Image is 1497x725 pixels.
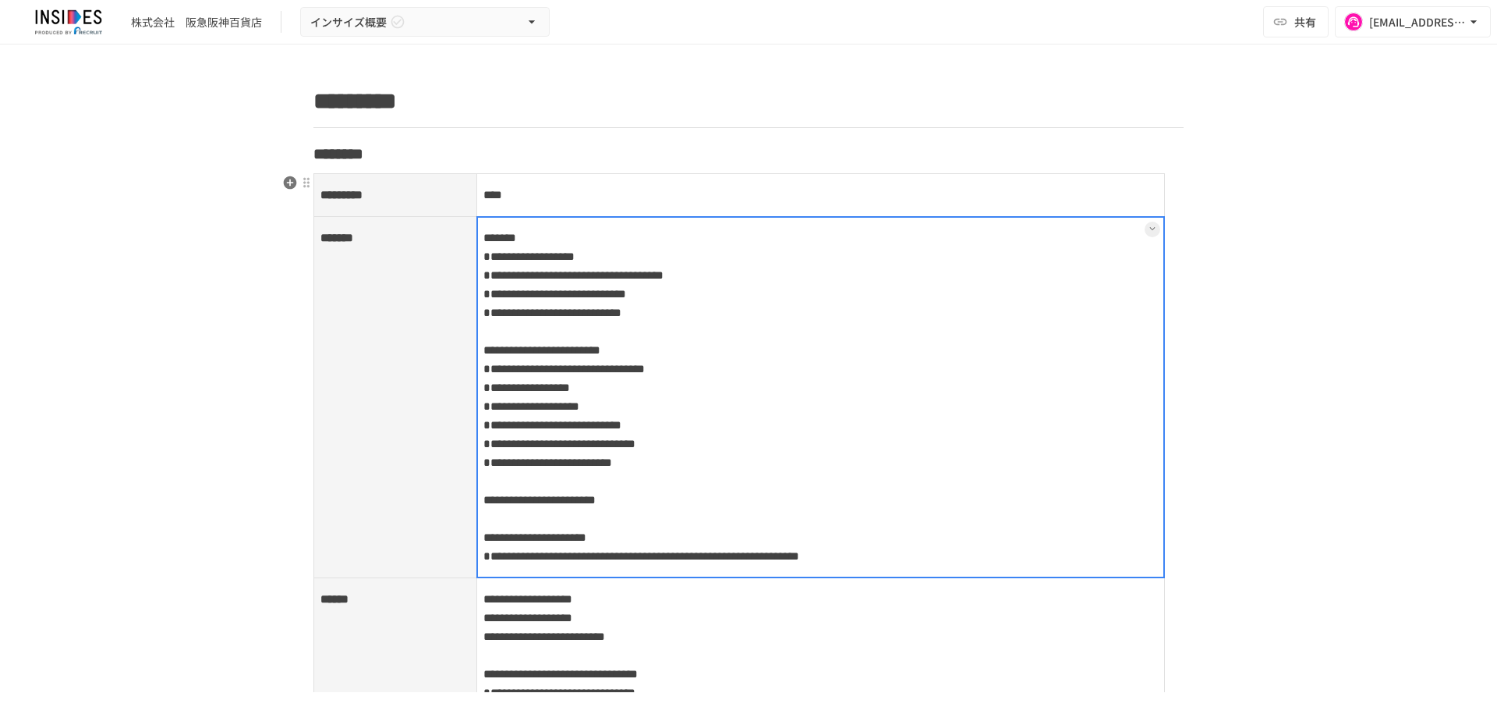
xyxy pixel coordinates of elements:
button: 共有 [1263,6,1329,37]
div: [EMAIL_ADDRESS][DOMAIN_NAME] [1369,12,1466,32]
button: インサイズ概要 [300,7,550,37]
span: 共有 [1294,13,1316,30]
div: 株式会社 阪急阪神百貨店 [131,14,262,30]
img: JmGSPSkPjKwBq77AtHmwC7bJguQHJlCRQfAXtnx4WuV [19,9,119,34]
button: [EMAIL_ADDRESS][DOMAIN_NAME] [1335,6,1491,37]
span: インサイズ概要 [310,12,387,32]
